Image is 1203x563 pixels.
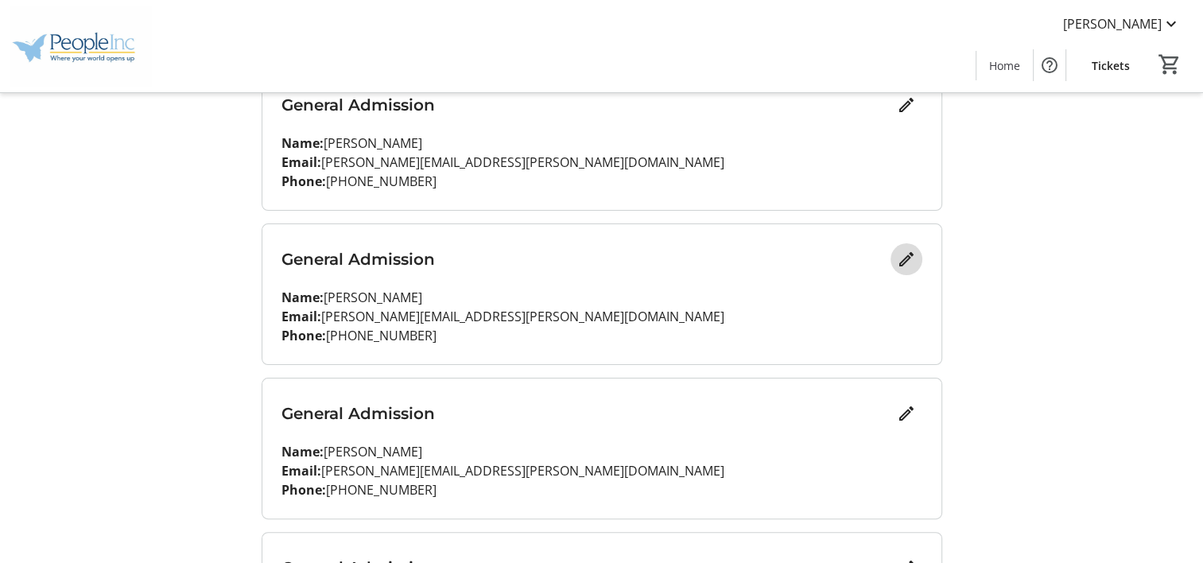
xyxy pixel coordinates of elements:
[281,326,922,345] p: [PHONE_NUMBER]
[281,443,324,460] strong: Name:
[1063,14,1162,33] span: [PERSON_NAME]
[976,51,1033,80] a: Home
[891,243,922,275] button: Edit
[1092,57,1130,74] span: Tickets
[1034,49,1065,81] button: Help
[281,247,891,271] h3: General Admission
[891,89,922,121] button: Edit
[281,308,321,325] strong: Email:
[281,307,922,326] p: [PERSON_NAME][EMAIL_ADDRESS][PERSON_NAME][DOMAIN_NAME]
[989,57,1020,74] span: Home
[10,6,151,86] img: People Inc.'s Logo
[281,288,922,307] p: [PERSON_NAME]
[281,153,321,171] strong: Email:
[281,153,922,172] p: [PERSON_NAME][EMAIL_ADDRESS][PERSON_NAME][DOMAIN_NAME]
[891,398,922,429] button: Edit
[281,134,324,152] strong: Name:
[1155,50,1184,79] button: Cart
[1050,11,1193,37] button: [PERSON_NAME]
[281,462,321,480] strong: Email:
[281,327,326,344] strong: Phone:
[281,173,326,190] strong: Phone:
[281,442,922,461] p: [PERSON_NAME]
[281,402,891,425] h3: General Admission
[281,134,922,153] p: [PERSON_NAME]
[281,172,922,191] p: [PHONE_NUMBER]
[281,93,891,117] h3: General Admission
[281,481,326,499] strong: Phone:
[281,461,922,480] p: [PERSON_NAME][EMAIL_ADDRESS][PERSON_NAME][DOMAIN_NAME]
[1079,51,1143,80] a: Tickets
[281,289,324,306] strong: Name:
[281,480,922,499] p: [PHONE_NUMBER]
